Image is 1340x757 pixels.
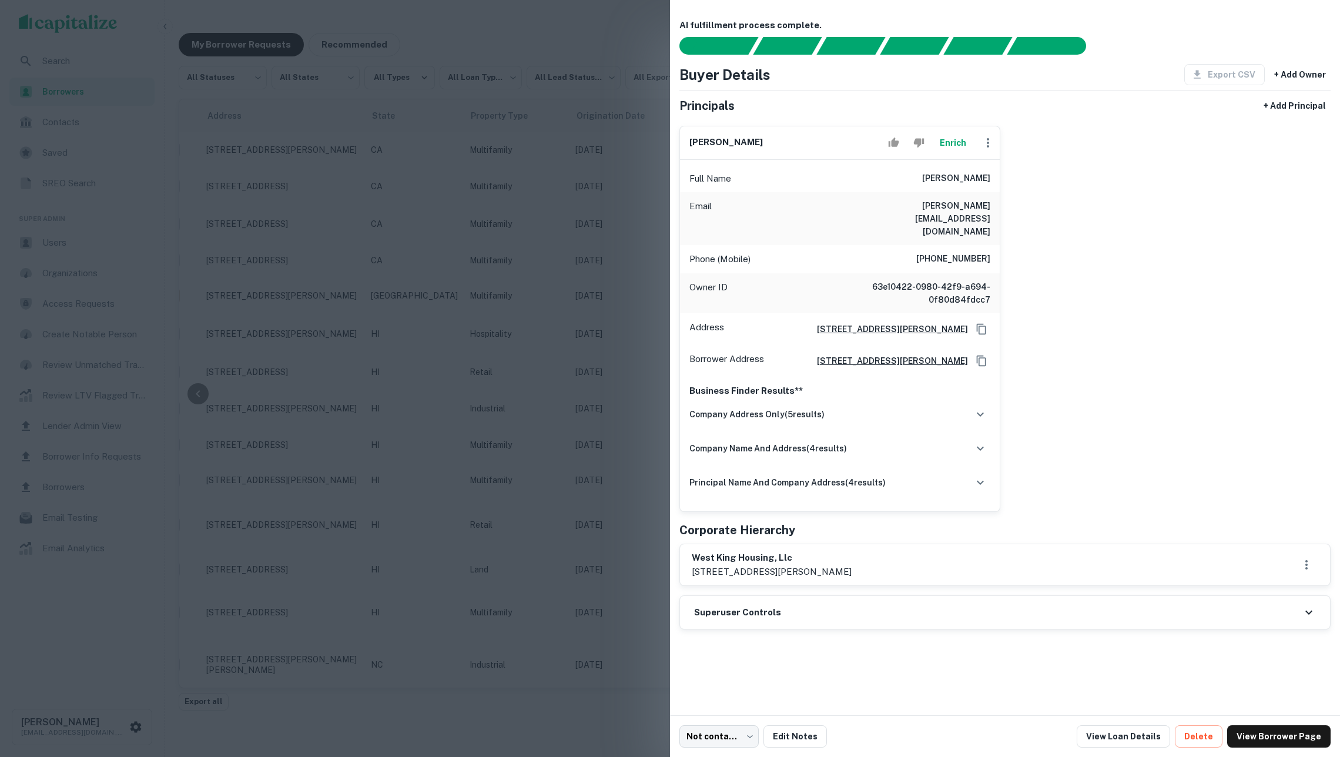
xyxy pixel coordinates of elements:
button: Reject [909,131,929,155]
button: Delete [1175,725,1222,748]
button: Edit Notes [763,725,827,748]
p: Borrower Address [689,352,764,370]
h6: [PERSON_NAME][EMAIL_ADDRESS][DOMAIN_NAME] [849,199,990,238]
iframe: Chat Widget [1281,663,1340,719]
h6: [PERSON_NAME] [922,172,990,186]
p: Phone (Mobile) [689,252,751,266]
p: Full Name [689,172,731,186]
h6: [PERSON_NAME] [689,136,763,149]
button: Copy Address [973,320,990,338]
a: [STREET_ADDRESS][PERSON_NAME] [808,354,968,367]
div: Not contacted [679,725,759,748]
h6: Superuser Controls [694,606,781,619]
a: View Borrower Page [1227,725,1331,748]
div: AI fulfillment process complete. [1007,37,1100,55]
a: [STREET_ADDRESS][PERSON_NAME] [808,323,968,336]
div: Your request is received and processing... [753,37,822,55]
a: View Loan Details [1077,725,1170,748]
p: Owner ID [689,280,728,306]
h6: 63e10422-0980-42f9-a694-0f80d84fdcc7 [849,280,990,306]
h5: Principals [679,97,735,115]
h4: Buyer Details [679,64,771,85]
h6: AI fulfillment process complete. [679,19,1331,32]
div: Principals found, AI now looking for contact information... [880,37,949,55]
div: Documents found, AI parsing details... [816,37,885,55]
p: Address [689,320,724,338]
h6: company address only ( 5 results) [689,408,825,421]
button: Copy Address [973,352,990,370]
button: + Add Owner [1269,64,1331,85]
h6: west king housing, llc [692,551,852,565]
h6: [PHONE_NUMBER] [916,252,990,266]
div: Sending borrower request to AI... [665,37,753,55]
h6: principal name and company address ( 4 results) [689,476,886,489]
h5: Corporate Hierarchy [679,521,795,539]
p: Business Finder Results** [689,384,990,398]
button: Enrich [934,131,972,155]
h6: company name and address ( 4 results) [689,442,847,455]
button: + Add Principal [1259,95,1331,116]
div: Principals found, still searching for contact information. This may take time... [943,37,1012,55]
button: Accept [883,131,904,155]
p: Email [689,199,712,238]
p: [STREET_ADDRESS][PERSON_NAME] [692,565,852,579]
